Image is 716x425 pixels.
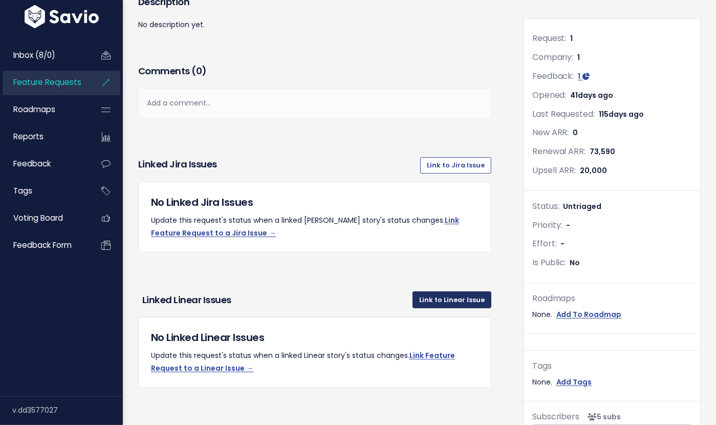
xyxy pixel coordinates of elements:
span: 20,000 [580,165,607,176]
a: Feedback form [3,233,85,257]
span: - [561,239,565,249]
span: Last Requested: [532,108,595,120]
span: days ago [609,109,644,119]
a: Inbox (8/0) [3,44,85,67]
span: Priority: [532,219,562,231]
a: Reports [3,125,85,148]
h3: Linked Jira issues [138,157,217,174]
a: Tags [3,179,85,203]
span: 1 [571,33,573,44]
span: days ago [578,90,614,100]
span: Upsell ARR: [532,164,576,176]
span: Subscribers [532,411,580,422]
a: Feedback [3,152,85,176]
p: Update this request's status when a linked Linear story's status changes. [151,349,479,375]
div: None. [532,308,692,321]
span: Feedback form [13,240,72,250]
span: <p><strong>Subscribers</strong><br><br> - Cheyenne Griffith<br> - Maria Smorawińska<br> - Michał ... [584,412,621,422]
span: Feedback: [532,70,574,82]
h5: No Linked Jira Issues [151,195,479,210]
span: Untriaged [563,201,602,211]
span: 0 [196,65,202,77]
p: Update this request's status when a linked [PERSON_NAME] story's status changes. [151,214,479,240]
span: 0 [573,128,578,138]
span: Roadmaps [13,104,55,115]
p: No description yet. [138,18,491,31]
div: Add a comment... [138,88,491,118]
span: Status: [532,200,559,212]
div: None. [532,376,692,389]
span: Tags [13,185,32,196]
a: Voting Board [3,206,85,230]
span: No [570,258,580,268]
span: Effort: [532,238,557,249]
span: Opened: [532,89,567,101]
div: v.dd3577027 [12,397,123,423]
a: Feature Requests [3,71,85,94]
h3: Linked Linear issues [142,293,408,307]
h3: Comments ( ) [138,64,491,78]
span: Feature Requests [13,77,81,88]
a: Link to Jira Issue [420,157,491,174]
a: 1 [578,71,590,81]
div: Roadmaps [532,291,692,306]
span: 1 [578,71,581,81]
span: 115 [599,109,644,119]
a: Link to Linear Issue [413,291,491,308]
span: Is Public: [532,257,566,268]
span: 73,590 [590,146,616,157]
a: Add To Roadmap [556,308,622,321]
span: Request: [532,32,567,44]
a: Roadmaps [3,98,85,121]
a: Add Tags [556,376,592,389]
span: Reports [13,131,44,142]
span: Inbox (8/0) [13,50,55,60]
span: Feedback [13,158,51,169]
img: logo-white.9d6f32f41409.svg [22,5,101,28]
span: Voting Board [13,213,63,223]
span: Renewal ARR: [532,145,586,157]
span: - [567,220,571,230]
div: Tags [532,359,692,374]
h5: No Linked Linear Issues [151,330,479,345]
span: 1 [578,52,580,62]
span: 41 [571,90,614,100]
span: Company: [532,51,574,63]
span: New ARR: [532,126,569,138]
